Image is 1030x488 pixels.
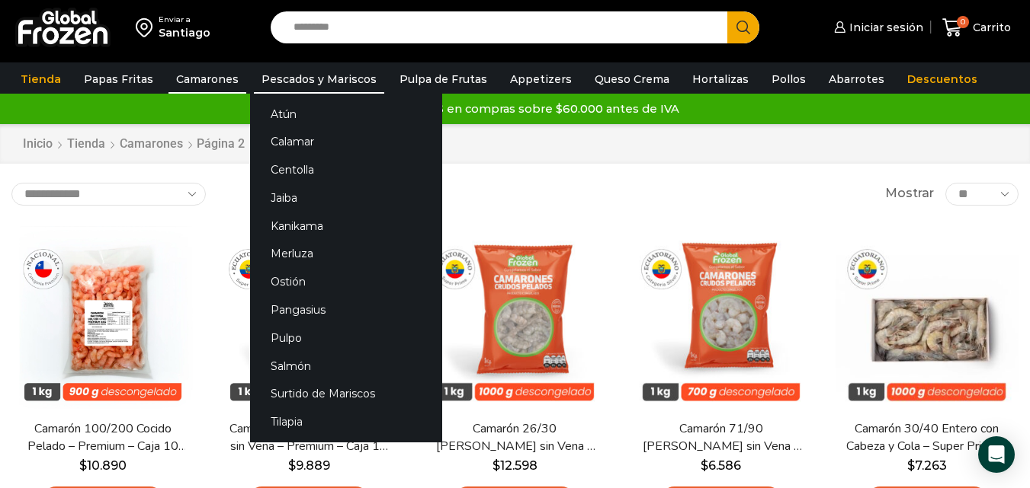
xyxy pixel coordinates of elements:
a: Pulpo [250,324,442,352]
a: Hortalizas [685,65,756,94]
span: Mostrar [885,185,934,203]
span: $ [907,458,915,473]
span: Carrito [969,20,1011,35]
bdi: 10.890 [79,458,127,473]
a: Tienda [13,65,69,94]
a: Iniciar sesión [830,12,923,43]
a: Queso Crema [587,65,677,94]
button: Search button [727,11,759,43]
a: Camarón 26/30 [PERSON_NAME] sin Vena – Super Prime – Caja 10 kg [432,420,597,455]
a: Salmón [250,352,442,380]
a: Surtido de Mariscos [250,380,442,408]
span: 0 [957,16,969,28]
a: Jaiba [250,183,442,212]
a: Pulpa de Frutas [392,65,495,94]
bdi: 9.889 [288,458,330,473]
a: Pangasius [250,296,442,324]
a: Camarones [119,136,184,153]
a: Tilapia [250,408,442,436]
nav: Breadcrumb [22,136,248,153]
span: $ [701,458,708,473]
a: Camarones [168,65,246,94]
a: Pescados y Mariscos [254,65,384,94]
bdi: 7.263 [907,458,947,473]
span: Página 2 [197,136,245,151]
span: $ [493,458,500,473]
select: Pedido de la tienda [11,183,206,206]
a: Tienda [66,136,106,153]
span: $ [288,458,296,473]
div: Enviar a [159,14,210,25]
bdi: 6.586 [701,458,741,473]
img: address-field-icon.svg [136,14,159,40]
a: Camarón 41/50 Crudo Pelado sin Vena – Premium – Caja 10 kg [226,420,391,455]
a: Centolla [250,156,442,184]
bdi: 12.598 [493,458,537,473]
a: Kanikama [250,212,442,240]
a: Descuentos [900,65,985,94]
a: Abarrotes [821,65,892,94]
a: Papas Fritas [76,65,161,94]
div: Open Intercom Messenger [978,436,1015,473]
a: Calamar [250,128,442,156]
div: Santiago [159,25,210,40]
span: Iniciar sesión [845,20,923,35]
a: Atún [250,100,442,128]
a: Inicio [22,136,53,153]
a: Appetizers [502,65,579,94]
a: Camarón 30/40 Entero con Cabeza y Cola – Super Prime – Caja 10 kg [845,420,1009,455]
a: Ostión [250,268,442,296]
a: Pollos [764,65,813,94]
a: Merluza [250,240,442,268]
a: Camarón 100/200 Cocido Pelado – Premium – Caja 10 kg [21,420,185,455]
a: Camarón 71/90 [PERSON_NAME] sin Vena – Silver – Caja 10 kg [639,420,804,455]
span: $ [79,458,87,473]
a: 0 Carrito [939,10,1015,46]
